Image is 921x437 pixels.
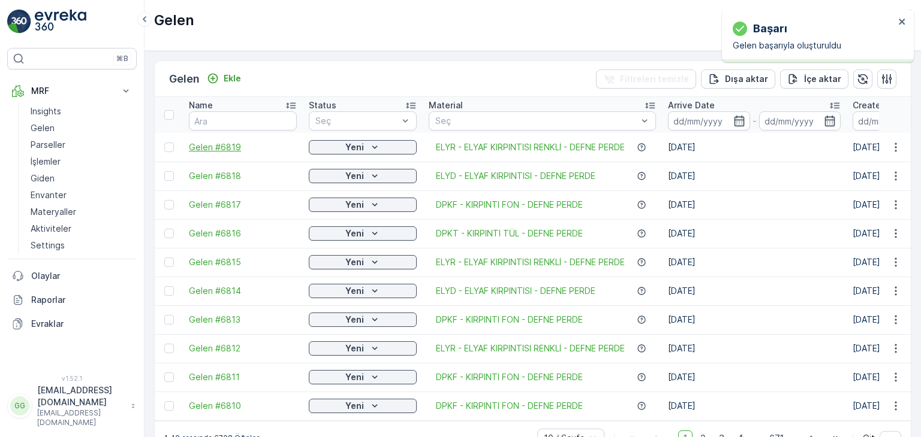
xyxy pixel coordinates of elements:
[435,115,637,127] p: Seç
[31,206,76,218] p: Materyaller
[436,141,625,153] a: ELYR - ELYAF KIRPINTISI RENKLİ - DEFNE PERDE
[154,11,194,30] p: Gelen
[668,111,750,131] input: dd/mm/yyyy
[189,314,297,326] a: Gelen #6813
[189,141,297,153] a: Gelen #6819
[189,199,297,211] a: Gelen #6817
[315,115,398,127] p: Seç
[31,139,65,151] p: Parseller
[759,111,841,131] input: dd/mm/yyyy
[436,371,583,383] a: DPKF - KIRPINTI FON - DEFNE PERDE
[429,99,463,111] p: Material
[345,285,364,297] p: Yeni
[10,396,29,415] div: GG
[189,400,297,412] a: Gelen #6810
[345,199,364,211] p: Yeni
[662,334,847,363] td: [DATE]
[164,171,174,181] div: Toggle Row Selected
[31,85,113,97] p: MRF
[309,140,417,154] button: Yeni
[164,257,174,267] div: Toggle Row Selected
[662,133,847,162] td: [DATE]
[309,399,417,413] button: Yeni
[309,198,417,212] button: Yeni
[7,79,137,103] button: MRF
[309,169,417,183] button: Yeni
[309,255,417,269] button: Yeni
[436,199,583,211] a: DPKF - KIRPINTI FON - DEFNE PERDE
[804,73,841,85] p: İçe aktar
[309,312,417,327] button: Yeni
[26,204,137,220] a: Materyaller
[189,227,297,239] a: Gelen #6816
[662,277,847,305] td: [DATE]
[26,153,137,170] a: İşlemler
[26,170,137,187] a: Giden
[596,69,696,89] button: Filtreleri temizle
[780,69,848,89] button: İçe aktar
[853,99,905,111] p: Create Time
[7,375,137,382] span: v 1.52.1
[26,237,137,254] a: Settings
[189,111,297,131] input: Ara
[436,256,625,268] a: ELYR - ELYAF KIRPINTISI RENKLİ - DEFNE PERDE
[725,73,768,85] p: Dışa aktar
[7,288,137,312] a: Raporlar
[189,342,297,354] span: Gelen #6812
[26,136,137,153] a: Parseller
[662,363,847,392] td: [DATE]
[189,170,297,182] a: Gelen #6818
[345,227,364,239] p: Yeni
[31,270,132,282] p: Olaylar
[164,344,174,353] div: Toggle Row Selected
[662,190,847,219] td: [DATE]
[436,227,583,239] a: DPKT - KIRPINTI TÜL - DEFNE PERDE
[164,315,174,324] div: Toggle Row Selected
[436,285,595,297] a: ELYD - ELYAF KIRPINTISI - DEFNE PERDE
[345,400,364,412] p: Yeni
[898,17,907,28] button: close
[164,229,174,238] div: Toggle Row Selected
[31,223,71,235] p: Aktiviteler
[31,189,67,201] p: Envanter
[164,286,174,296] div: Toggle Row Selected
[436,342,625,354] a: ELYR - ELYAF KIRPINTISI RENKLİ - DEFNE PERDE
[436,400,583,412] a: DPKF - KIRPINTI FON - DEFNE PERDE
[309,284,417,298] button: Yeni
[436,314,583,326] a: DPKF - KIRPINTI FON - DEFNE PERDE
[309,99,336,111] p: Status
[116,54,128,63] p: ⌘B
[189,256,297,268] span: Gelen #6815
[37,384,125,408] p: [EMAIL_ADDRESS][DOMAIN_NAME]
[164,142,174,152] div: Toggle Row Selected
[26,220,137,237] a: Aktiviteler
[668,99,715,111] p: Arrive Date
[7,10,31,34] img: logo
[662,162,847,190] td: [DATE]
[733,40,895,51] p: Gelen başarıyla oluşturuldu
[189,99,213,111] p: Name
[189,371,297,383] span: Gelen #6811
[662,305,847,334] td: [DATE]
[309,226,417,241] button: Yeni
[164,200,174,210] div: Toggle Row Selected
[189,285,297,297] span: Gelen #6814
[662,392,847,420] td: [DATE]
[26,120,137,136] a: Gelen
[662,219,847,248] td: [DATE]
[753,114,757,128] p: -
[345,141,364,153] p: Yeni
[345,170,364,182] p: Yeni
[309,341,417,356] button: Yeni
[202,71,246,86] button: Ekle
[31,105,61,117] p: Insights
